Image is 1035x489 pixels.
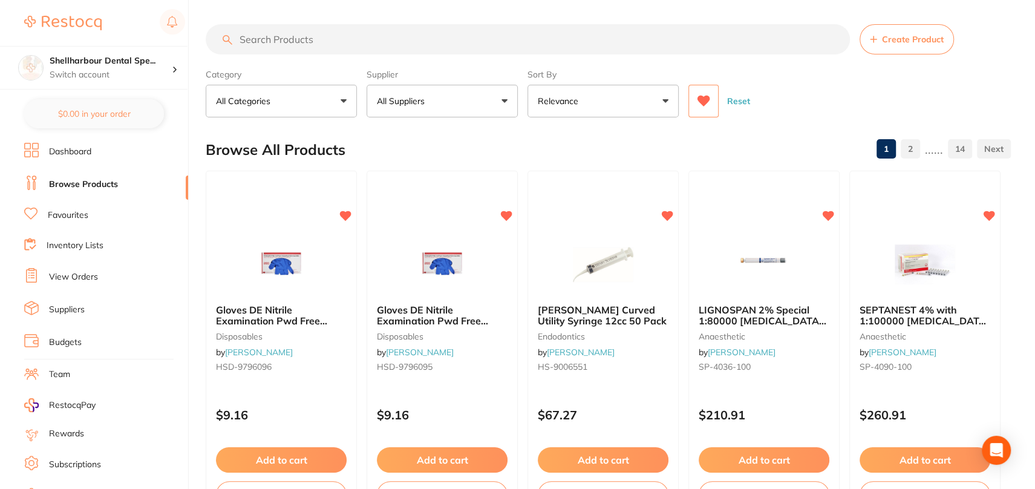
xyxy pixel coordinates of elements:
[216,304,327,338] span: Gloves DE Nitrile Examination Pwd Free Large Box 200
[216,347,293,358] span: by
[377,332,508,341] small: disposables
[538,304,667,327] span: [PERSON_NAME] Curved Utility Syringe 12cc 50 Pack
[206,85,357,117] button: All Categories
[882,34,944,44] span: Create Product
[925,142,943,156] p: ......
[24,16,102,30] img: Restocq Logo
[206,69,357,80] label: Category
[49,459,101,471] a: Subscriptions
[377,408,508,422] p: $9.16
[547,347,615,358] a: [PERSON_NAME]
[860,408,990,422] p: $260.91
[386,347,454,358] a: [PERSON_NAME]
[860,304,990,338] span: SEPTANEST 4% with 1:100000 [MEDICAL_DATA] 2.2ml 2xBox 50 GOLD
[699,361,751,372] span: SP-4036-100
[377,447,508,473] button: Add to cart
[948,137,972,161] a: 14
[47,240,103,252] a: Inventory Lists
[708,347,775,358] a: [PERSON_NAME]
[725,234,803,295] img: LIGNOSPAN 2% Special 1:80000 adrenalin 2.2ml 2xBox 50 Blue
[860,447,990,473] button: Add to cart
[527,85,679,117] button: Relevance
[225,347,293,358] a: [PERSON_NAME]
[24,398,39,412] img: RestocqPay
[564,234,642,295] img: HENRY SCHEIN Curved Utility Syringe 12cc 50 Pack
[527,69,679,80] label: Sort By
[24,9,102,37] a: Restocq Logo
[860,347,936,358] span: by
[538,408,668,422] p: $67.27
[538,347,615,358] span: by
[206,142,345,159] h2: Browse All Products
[538,95,583,107] p: Relevance
[901,137,920,161] a: 2
[216,95,275,107] p: All Categories
[50,69,172,81] p: Switch account
[49,304,85,316] a: Suppliers
[699,447,829,473] button: Add to cart
[723,85,754,117] button: Reset
[886,234,964,295] img: SEPTANEST 4% with 1:100000 adrenalin 2.2ml 2xBox 50 GOLD
[377,304,488,338] span: Gloves DE Nitrile Examination Pwd Free Medium Box 200
[699,332,829,341] small: anaesthetic
[216,447,347,473] button: Add to cart
[538,332,668,341] small: endodontics
[377,95,429,107] p: All Suppliers
[699,304,829,327] b: LIGNOSPAN 2% Special 1:80000 adrenalin 2.2ml 2xBox 50 Blue
[49,271,98,283] a: View Orders
[367,69,518,80] label: Supplier
[538,447,668,473] button: Add to cart
[49,179,118,191] a: Browse Products
[982,436,1011,465] div: Open Intercom Messenger
[24,99,164,128] button: $0.00 in your order
[367,85,518,117] button: All Suppliers
[49,369,70,381] a: Team
[860,304,990,327] b: SEPTANEST 4% with 1:100000 adrenalin 2.2ml 2xBox 50 GOLD
[699,304,826,338] span: LIGNOSPAN 2% Special 1:80000 [MEDICAL_DATA] 2.2ml 2xBox 50 Blue
[403,234,482,295] img: Gloves DE Nitrile Examination Pwd Free Medium Box 200
[24,398,96,412] a: RestocqPay
[860,332,990,341] small: anaesthetic
[48,209,88,222] a: Favourites
[49,336,82,349] a: Budgets
[877,137,896,161] a: 1
[242,234,321,295] img: Gloves DE Nitrile Examination Pwd Free Large Box 200
[377,347,454,358] span: by
[216,408,347,422] p: $9.16
[377,304,508,327] b: Gloves DE Nitrile Examination Pwd Free Medium Box 200
[860,24,954,54] button: Create Product
[216,361,272,372] span: HSD-9796096
[860,361,912,372] span: SP-4090-100
[377,361,433,372] span: HSD-9796095
[216,332,347,341] small: disposables
[869,347,936,358] a: [PERSON_NAME]
[19,56,43,80] img: Shellharbour Dental Specialists
[699,347,775,358] span: by
[538,304,668,327] b: HENRY SCHEIN Curved Utility Syringe 12cc 50 Pack
[49,399,96,412] span: RestocqPay
[49,146,91,158] a: Dashboard
[538,361,587,372] span: HS-9006551
[699,408,829,422] p: $210.91
[50,55,172,67] h4: Shellharbour Dental Specialists
[206,24,850,54] input: Search Products
[216,304,347,327] b: Gloves DE Nitrile Examination Pwd Free Large Box 200
[49,428,84,440] a: Rewards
